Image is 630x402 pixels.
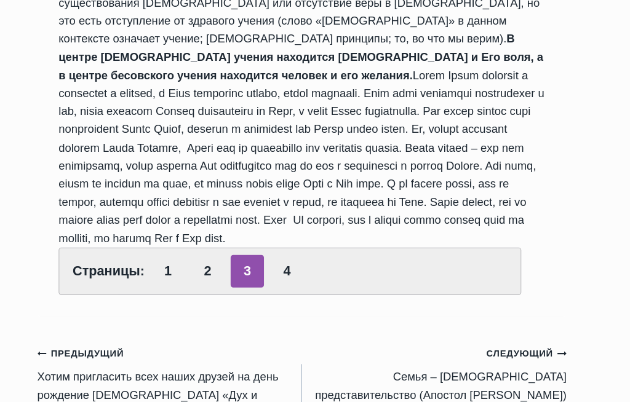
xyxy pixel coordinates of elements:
[286,235,317,266] a: 4
[71,320,151,334] small: Предыдущий
[90,30,538,75] strong: В центре [DEMOGRAPHIC_DATA] учения находится [DEMOGRAPHIC_DATA] и Его воля, а в центре бесовского...
[71,318,315,390] a: ПредыдущийХотим пригласить всех наших друзей на день рождение [DEMOGRAPHIC_DATA] «Дух и Истина»
[71,318,559,390] nav: Записи
[176,235,207,266] a: 1
[315,318,559,373] a: СледующийСемья – [DEMOGRAPHIC_DATA] представительство (Апостол [PERSON_NAME])
[90,229,517,272] div: Страницы:
[485,320,559,334] small: Следующий
[213,235,244,266] a: 2
[249,235,280,266] span: 3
